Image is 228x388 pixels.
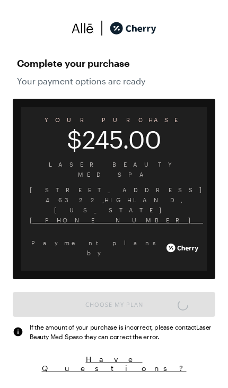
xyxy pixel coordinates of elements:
[17,55,211,72] span: Complete your purchase
[30,238,164,258] span: Payment plans by
[13,354,215,373] button: Have Questions?
[21,113,207,127] span: YOUR PURCHASE
[30,185,198,215] span: [STREET_ADDRESS] 46322 , Highland , [US_STATE]
[72,20,94,36] img: svg%3e
[21,132,207,146] span: $245.00
[166,240,198,256] img: cherry_white_logo-JPerc-yG.svg
[13,326,23,337] img: svg%3e
[17,76,211,86] span: Your payment options are ready
[110,20,156,36] img: cherry_black_logo-DrOE_MJI.svg
[30,159,198,179] span: Laser Beauty Med Spa
[94,20,110,36] img: svg%3e
[13,292,215,317] button: Choose My Plan
[30,215,198,225] span: [PHONE_NUMBER]
[30,322,215,341] span: If the amount of your purchase is incorrect, please contact Laser Beauty Med Spa so they can corr...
